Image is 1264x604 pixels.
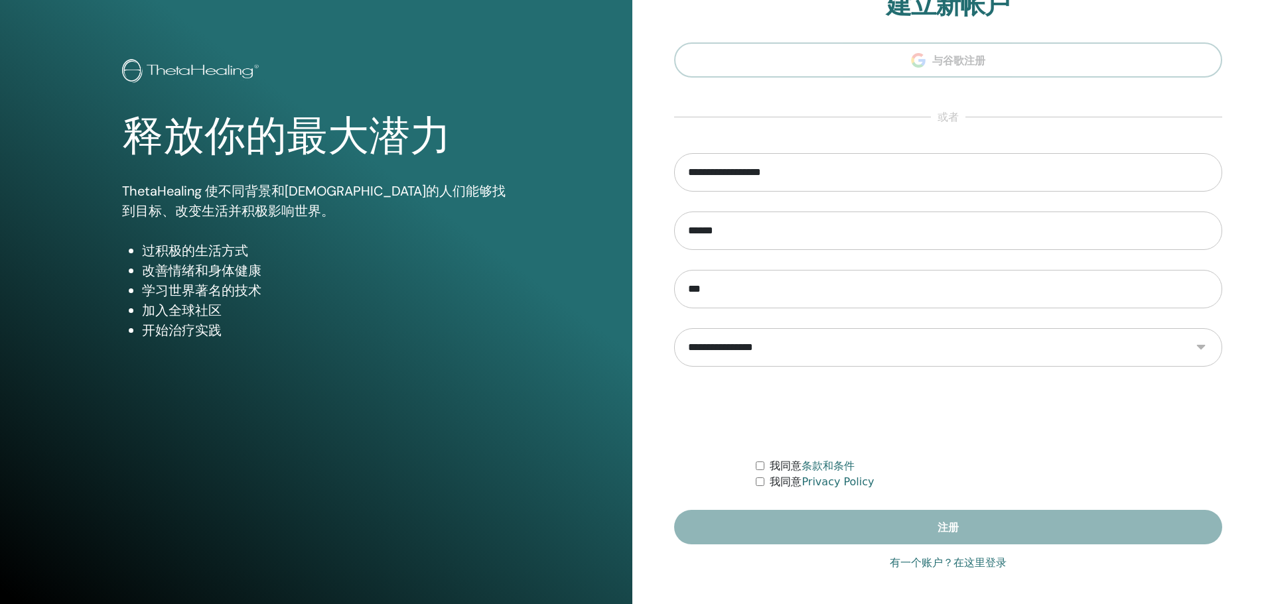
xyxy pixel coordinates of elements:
li: 加入全球社区 [142,300,510,320]
label: 我同意 [770,458,855,474]
span: 或者 [931,109,965,125]
li: 学习世界著名的技术 [142,280,510,300]
label: 我同意 [770,474,874,490]
p: ThetaHealing 使不同背景和[DEMOGRAPHIC_DATA]的人们能够找到目标、改变生活并积极影响世界。 [122,181,510,221]
li: 改善情绪和身体健康 [142,261,510,280]
li: 开始治疗实践 [142,320,510,340]
a: 有一个账户？在这里登录 [890,555,1007,571]
iframe: reCAPTCHA [847,387,1049,438]
a: 条款和条件 [802,459,855,472]
h1: 释放你的最大潜力 [122,112,510,161]
a: Privacy Policy [802,475,874,488]
li: 过积极的生活方式 [142,241,510,261]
